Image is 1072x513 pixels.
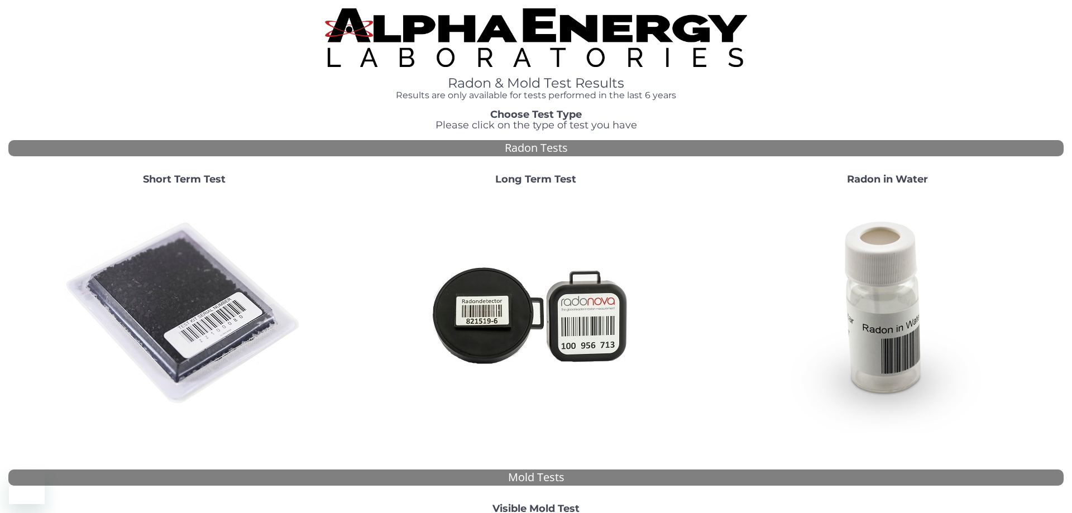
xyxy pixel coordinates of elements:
h4: Results are only available for tests performed in the last 6 years [325,90,747,100]
div: Radon Tests [8,140,1064,156]
strong: Long Term Test [495,173,576,185]
h1: Radon & Mold Test Results [325,76,747,90]
iframe: Button to launch messaging window [9,468,45,504]
strong: Short Term Test [143,173,226,185]
strong: Choose Test Type [490,108,582,121]
img: TightCrop.jpg [325,8,747,67]
img: Radtrak2vsRadtrak3.jpg [416,194,656,434]
strong: Radon in Water [847,173,928,185]
img: RadoninWater.jpg [768,194,1008,434]
span: Please click on the type of test you have [435,119,637,131]
img: ShortTerm.jpg [64,194,304,434]
div: Mold Tests [8,469,1064,486]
